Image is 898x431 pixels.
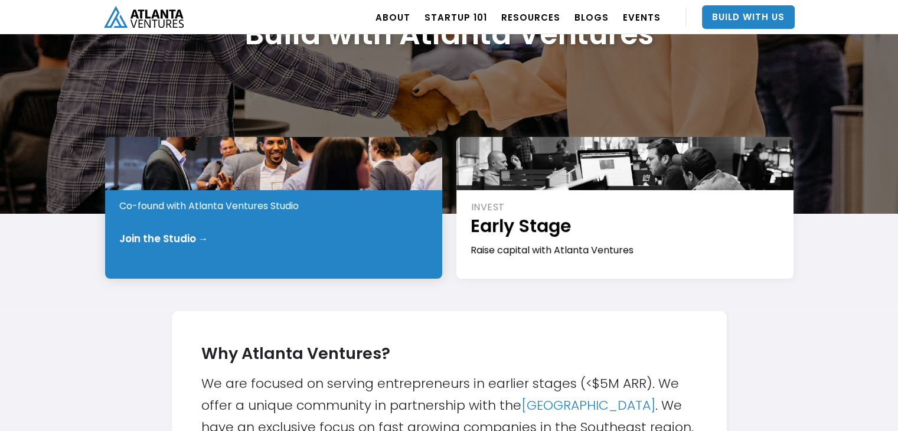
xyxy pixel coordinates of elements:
[245,16,654,52] h1: Build with Atlanta Ventures
[105,137,442,279] a: STARTPre-IdeaCo-found with Atlanta Ventures StudioJoin the Studio →
[623,1,661,34] a: EVENTS
[702,5,795,29] a: Build With Us
[521,396,655,414] a: [GEOGRAPHIC_DATA]
[119,169,429,194] h1: Pre-Idea
[201,342,390,364] strong: Why Atlanta Ventures?
[471,201,781,214] div: INVEST
[574,1,609,34] a: BLOGS
[501,1,560,34] a: RESOURCES
[456,137,793,279] a: INVESTEarly StageRaise capital with Atlanta Ventures
[471,244,781,257] div: Raise capital with Atlanta Ventures
[119,233,208,244] div: Join the Studio →
[375,1,410,34] a: ABOUT
[471,214,781,238] h1: Early Stage
[424,1,487,34] a: Startup 101
[119,200,429,213] div: Co-found with Atlanta Ventures Studio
